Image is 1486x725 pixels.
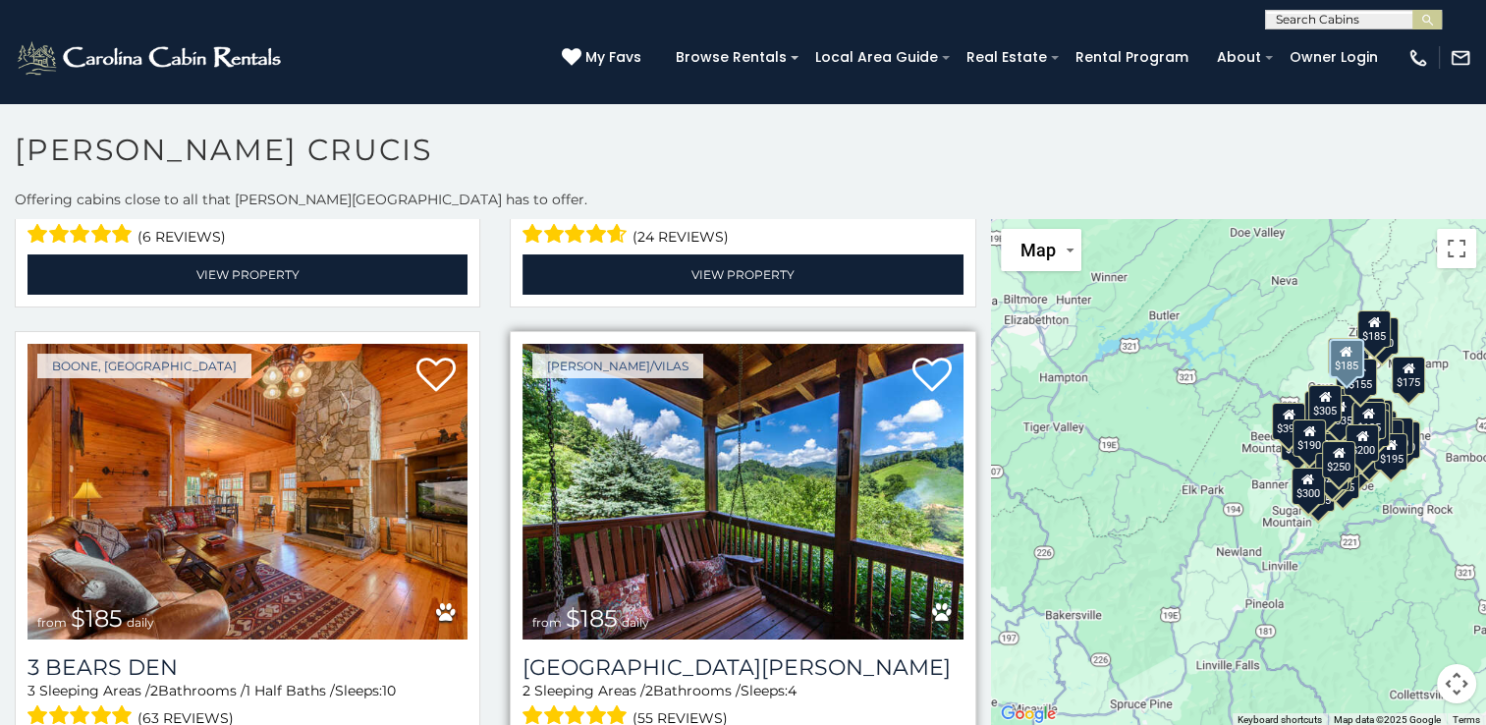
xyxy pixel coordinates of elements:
span: from [37,615,67,630]
div: $235 [1281,423,1314,461]
a: Rental Program [1066,42,1198,73]
span: 2 [150,682,158,699]
img: Mountain Meadows [523,344,963,639]
a: [GEOGRAPHIC_DATA][PERSON_NAME] [523,654,963,681]
div: $185 [1357,310,1391,348]
div: $195 [1326,461,1359,498]
div: $200 [1387,421,1420,459]
span: 10 [382,682,396,699]
div: $260 [1352,432,1386,470]
button: Change map style [1001,229,1081,271]
div: $175 [1392,356,1425,393]
img: White-1-2.png [15,38,287,78]
a: About [1207,42,1271,73]
img: mail-regular-white.png [1450,47,1471,69]
span: 2 [523,682,530,699]
span: from [532,615,562,630]
img: 3 Bears Den [28,344,468,639]
span: 2 [645,682,653,699]
span: $185 [71,604,123,633]
span: Map data ©2025 Google [1334,714,1441,725]
a: Owner Login [1280,42,1388,73]
div: $250 [1322,440,1355,477]
span: 3 [28,682,35,699]
div: $155 [1343,358,1376,395]
a: View Property [28,254,468,295]
div: $210 [1355,409,1389,446]
div: $205 [1315,453,1348,490]
div: $180 [1380,418,1413,455]
span: Map [1020,240,1056,260]
div: Sleeping Areas / Bathrooms / Sleeps: [28,199,468,250]
div: $200 [1346,424,1379,462]
span: $185 [566,604,618,633]
img: phone-regular-white.png [1407,47,1429,69]
div: $395 [1272,403,1305,440]
button: Toggle fullscreen view [1437,229,1476,268]
div: $180 [1328,337,1361,374]
a: Local Area Guide [805,42,948,73]
a: 3 Bears Den [28,654,468,681]
div: $155 [1301,474,1335,511]
div: $185 [1351,401,1385,438]
div: $300 [1291,467,1324,504]
a: Real Estate [957,42,1057,73]
a: [PERSON_NAME]/Vilas [532,354,703,378]
span: (6 reviews) [138,224,226,250]
div: $190 [1293,418,1326,456]
div: $200 [1365,316,1399,354]
span: 4 [788,682,797,699]
span: 1 Half Baths / [246,682,335,699]
a: My Favs [562,47,646,69]
div: Sleeping Areas / Bathrooms / Sleeps: [523,199,963,250]
a: Add to favorites [912,356,952,397]
span: daily [127,615,154,630]
a: Boone, [GEOGRAPHIC_DATA] [37,354,251,378]
a: Mountain Meadows from $185 daily [523,344,963,639]
a: View Property [523,254,963,295]
h3: Mountain Meadows [523,654,963,681]
div: $349 [1356,403,1390,440]
div: $565 [1351,398,1385,435]
a: Terms (opens in new tab) [1453,714,1480,725]
span: daily [622,615,649,630]
div: $305 [1308,384,1342,421]
span: My Favs [585,47,641,68]
a: Add to favorites [416,356,456,397]
span: (24 reviews) [633,224,729,250]
a: 3 Bears Den from $185 daily [28,344,468,639]
div: $185 [1329,339,1364,378]
button: Map camera controls [1437,664,1476,703]
div: $195 [1374,433,1407,471]
div: $635 [1323,395,1356,432]
a: Browse Rentals [666,42,797,73]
